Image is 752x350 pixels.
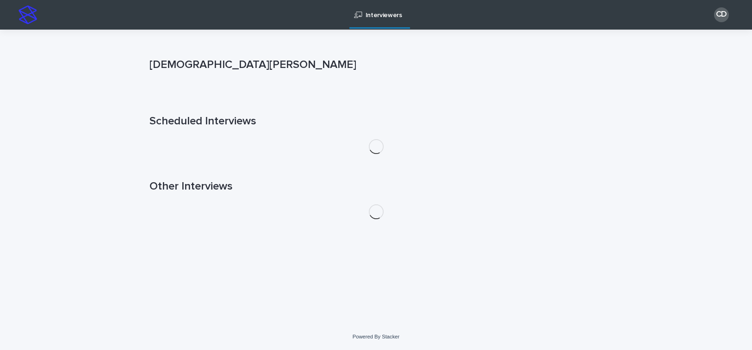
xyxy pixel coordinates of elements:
h1: Other Interviews [149,180,603,193]
img: stacker-logo-s-only.png [19,6,37,24]
h1: Scheduled Interviews [149,115,603,128]
div: CD [714,7,729,22]
p: [DEMOGRAPHIC_DATA][PERSON_NAME] [149,58,599,72]
a: Powered By Stacker [353,334,399,339]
